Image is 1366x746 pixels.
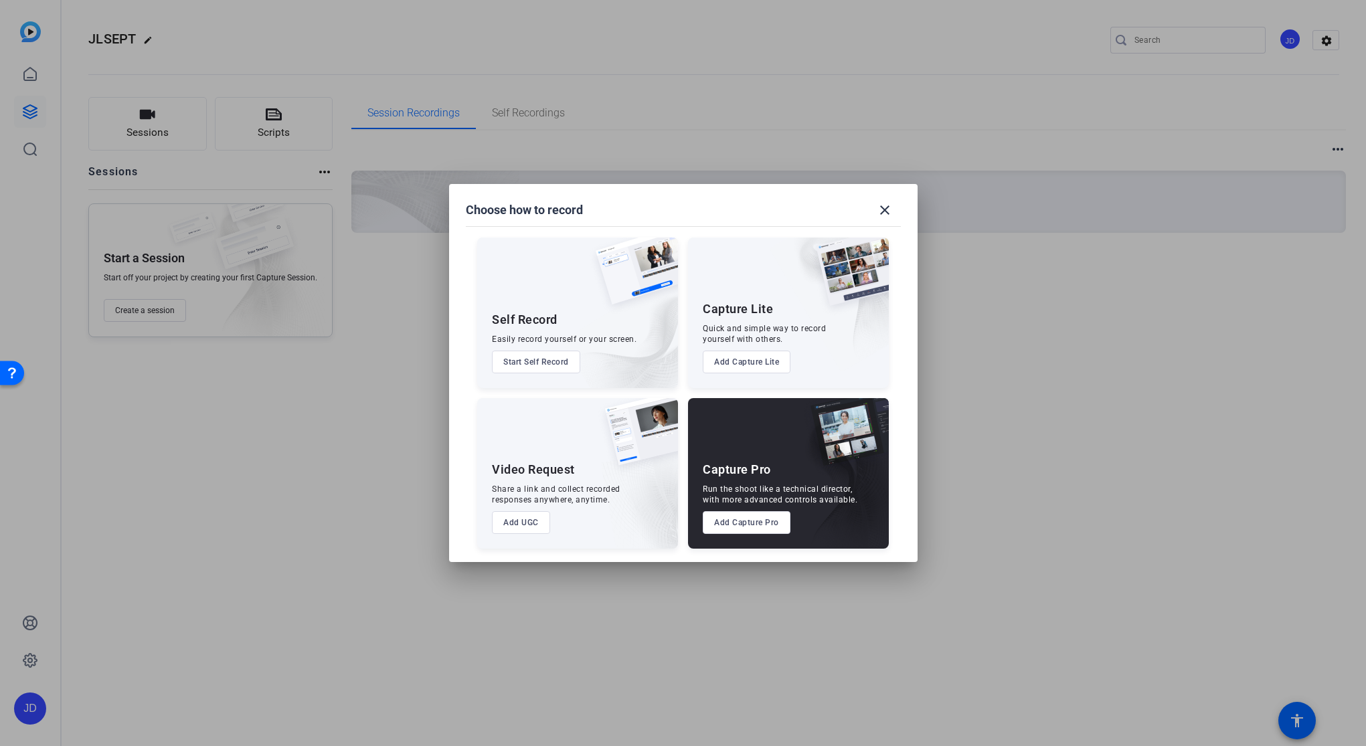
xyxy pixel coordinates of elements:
[600,440,678,549] img: embarkstudio-ugc-content.png
[492,462,575,478] div: Video Request
[595,398,678,479] img: ugc-content.png
[703,484,857,505] div: Run the shoot like a technical director, with more advanced controls available.
[800,398,889,480] img: capture-pro.png
[806,238,889,319] img: capture-lite.png
[492,484,620,505] div: Share a link and collect recorded responses anywhere, anytime.
[586,238,678,318] img: self-record.png
[466,202,583,218] h1: Choose how to record
[769,238,889,371] img: embarkstudio-capture-lite.png
[492,334,636,345] div: Easily record yourself or your screen.
[877,202,893,218] mat-icon: close
[492,312,558,328] div: Self Record
[703,301,773,317] div: Capture Lite
[492,351,580,373] button: Start Self Record
[703,462,771,478] div: Capture Pro
[492,511,550,534] button: Add UGC
[703,323,826,345] div: Quick and simple way to record yourself with others.
[703,351,790,373] button: Add Capture Lite
[562,266,678,388] img: embarkstudio-self-record.png
[790,415,889,549] img: embarkstudio-capture-pro.png
[703,511,790,534] button: Add Capture Pro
